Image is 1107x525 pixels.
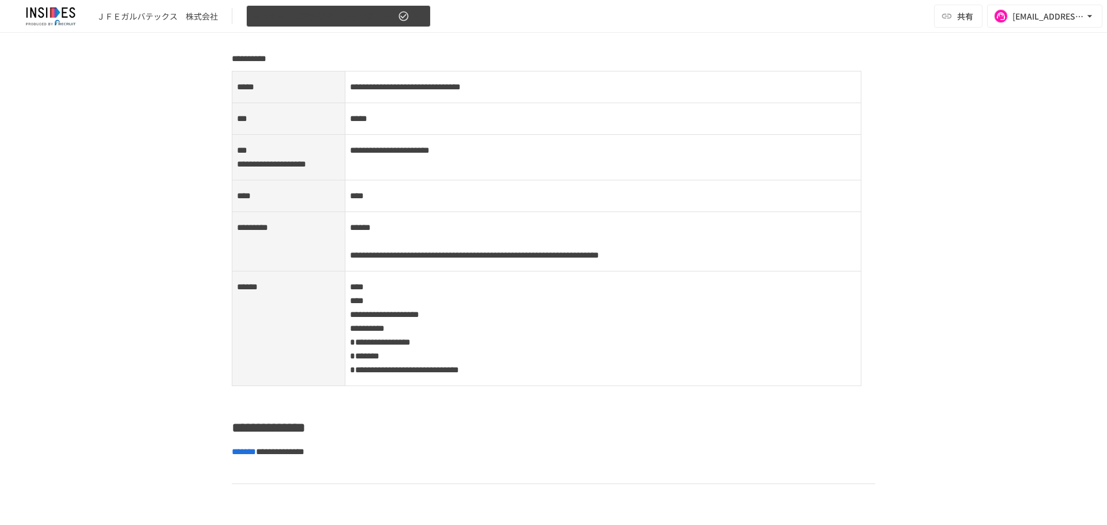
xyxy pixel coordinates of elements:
div: [EMAIL_ADDRESS][DOMAIN_NAME] [1012,9,1084,24]
img: JmGSPSkPjKwBq77AtHmwC7bJguQHJlCRQfAXtnx4WuV [14,7,88,25]
span: 共有 [957,10,973,22]
button: インサイズ活用推進ミーティング ～1回目～ [246,5,431,28]
button: 共有 [934,5,982,28]
span: インサイズ活用推進ミーティング ～1回目～ [254,9,396,24]
button: [EMAIL_ADDRESS][DOMAIN_NAME] [987,5,1102,28]
div: ＪＦＥガルバテックス 株式会社 [97,10,218,22]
